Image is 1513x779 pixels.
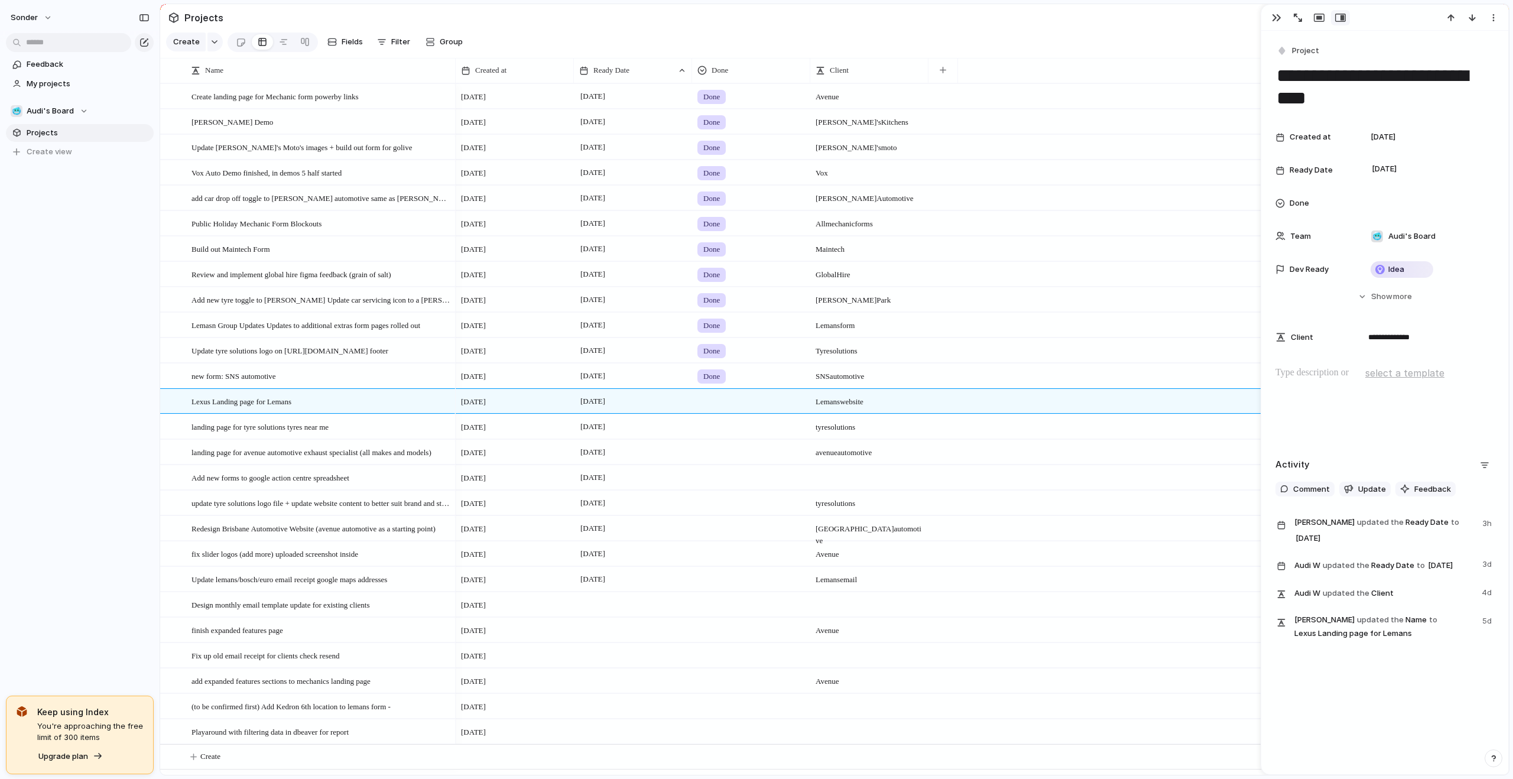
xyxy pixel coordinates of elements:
[577,521,608,535] span: [DATE]
[1339,482,1391,497] button: Update
[1292,45,1319,57] span: Project
[391,36,410,48] span: Filter
[461,193,486,205] span: [DATE]
[811,364,928,382] span: SNS automotive
[1363,364,1446,382] button: select a template
[191,318,420,332] span: Lemasn Group Updates Updates to additional extras form pages rolled out
[1290,197,1309,209] span: Done
[1291,332,1313,343] span: Client
[6,143,154,161] button: Create view
[1294,560,1320,572] span: Audi W
[811,415,928,433] span: tyre solutions
[577,115,608,129] span: [DATE]
[577,445,608,459] span: [DATE]
[703,218,720,230] span: Done
[191,420,329,433] span: landing page for tyre solutions tyres near me
[182,7,226,28] span: Projects
[811,313,928,332] span: Lemans form
[6,75,154,93] a: My projects
[191,699,391,713] span: (to be confirmed first) Add Kedron 6th location to lemans form -
[173,36,200,48] span: Create
[461,498,486,509] span: [DATE]
[712,64,728,76] span: Done
[1429,614,1437,626] span: to
[461,345,486,357] span: [DATE]
[342,36,363,48] span: Fields
[461,218,486,230] span: [DATE]
[1275,482,1335,497] button: Comment
[577,293,608,307] span: [DATE]
[577,547,608,561] span: [DATE]
[191,293,452,306] span: Add new tyre toggle to [PERSON_NAME] Update car servicing icon to a [PERSON_NAME] Make trye ‘’tyr...
[577,165,608,180] span: [DATE]
[11,12,38,24] span: sonder
[461,371,486,382] span: [DATE]
[811,262,928,281] span: Global Hire
[1323,560,1369,572] span: updated the
[577,572,608,586] span: [DATE]
[703,193,720,205] span: Done
[1294,556,1475,574] span: Ready Date
[1290,231,1311,242] span: Team
[191,445,431,459] span: landing page for avenue automotive exhaust specialist (all makes and models)
[811,618,928,637] span: Avenue
[461,421,486,433] span: [DATE]
[1365,366,1444,380] span: select a template
[191,598,369,611] span: Design monthly email template update for existing clients
[1275,458,1310,472] h2: Activity
[420,33,469,51] button: Group
[5,8,59,27] button: sonder
[475,64,507,76] span: Created at
[191,470,349,484] span: Add new forms to google action centre spreadsheet
[6,102,154,120] button: 🥶Audi's Board
[205,64,223,76] span: Name
[461,574,486,586] span: [DATE]
[461,396,486,408] span: [DATE]
[323,33,368,51] button: Fields
[191,89,359,103] span: Create landing page for Mechanic form powerby links
[191,369,276,382] span: new form: SNS automotive
[1425,559,1456,573] span: [DATE]
[1290,131,1331,143] span: Created at
[1371,231,1383,242] div: 🥶
[811,186,928,205] span: [PERSON_NAME] Automotive
[577,216,608,231] span: [DATE]
[191,140,412,154] span: Update [PERSON_NAME]'s Moto's images + build out form for golive
[191,725,349,738] span: Playaround with filtering data in dbeaver for report
[191,191,452,205] span: add car drop off toggle to [PERSON_NAME] automotive same as [PERSON_NAME] stay overnight for cale...
[191,547,358,560] span: fix slider logos (add more) uploaded screenshot inside
[191,623,283,637] span: finish expanded features page
[27,105,74,117] span: Audi's Board
[27,59,150,70] span: Feedback
[1482,613,1494,627] span: 5d
[461,599,486,611] span: [DATE]
[577,89,608,103] span: [DATE]
[191,242,270,255] span: Build out Maintech Form
[1482,515,1494,530] span: 3h
[461,269,486,281] span: [DATE]
[1358,483,1386,495] span: Update
[200,751,220,762] span: Create
[703,371,720,382] span: Done
[1293,483,1330,495] span: Comment
[577,191,608,205] span: [DATE]
[461,167,486,179] span: [DATE]
[703,320,720,332] span: Done
[1482,556,1494,570] span: 3d
[1293,531,1324,546] span: [DATE]
[6,124,154,142] a: Projects
[1371,291,1392,303] span: Show
[1294,515,1475,547] span: Ready Date
[811,669,928,687] span: Avenue
[191,165,342,179] span: Vox Auto Demo finished, in demos 5 half started
[1371,131,1395,143] span: [DATE]
[38,751,88,762] span: Upgrade plan
[191,267,391,281] span: Review and implement global hire figma feedback (grain of salt)
[27,78,150,90] span: My projects
[1393,291,1412,303] span: more
[6,56,154,73] a: Feedback
[703,294,720,306] span: Done
[461,701,486,713] span: [DATE]
[461,91,486,103] span: [DATE]
[166,33,206,51] button: Create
